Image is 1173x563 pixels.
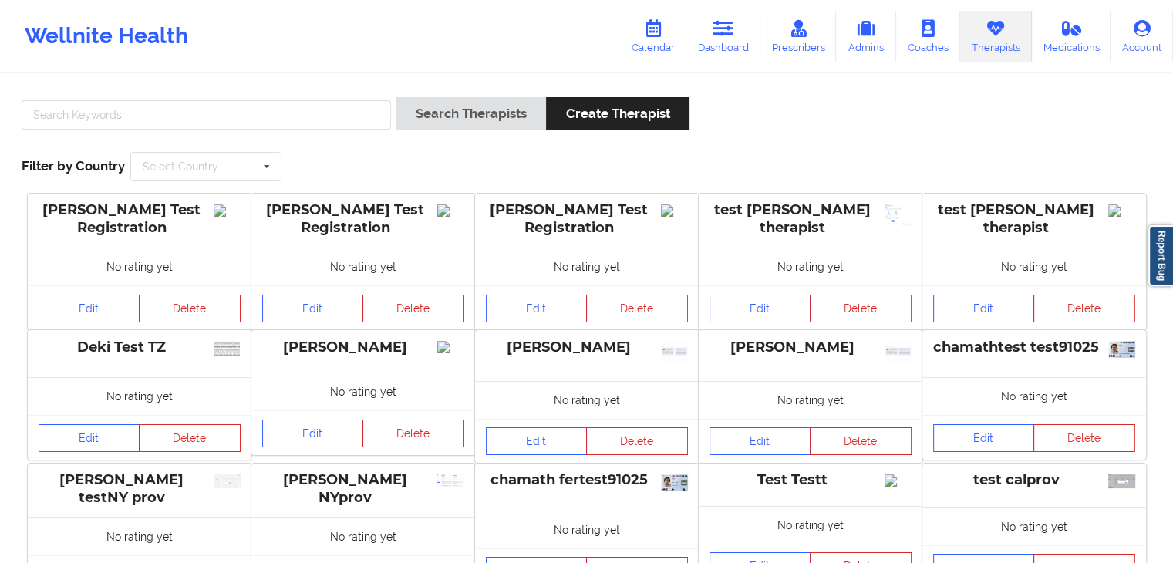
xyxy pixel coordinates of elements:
[396,97,546,130] button: Search Therapists
[262,201,464,237] div: [PERSON_NAME] Test Registration
[1111,11,1173,62] a: Account
[139,295,241,322] button: Delete
[486,295,588,322] a: Edit
[960,11,1032,62] a: Therapists
[486,471,688,489] div: chamath fertest91025
[710,427,811,455] a: Edit
[262,295,364,322] a: Edit
[1108,341,1135,358] img: e8ad23b2-1b28-4728-a100-93694f26d162_uk-id-card-for-over-18s-2025.png
[437,204,464,217] img: Image%2Fplaceholer-image.png
[661,474,688,491] img: d9358f8a-bc06-445f-8268-d2f9f4327403_uk-id-card-for-over-18s-2025.png
[836,11,896,62] a: Admins
[586,295,688,322] button: Delete
[214,341,241,358] img: 6f5676ba-824e-4499-a3b8-608fa7d0dfe4_image.png
[28,248,251,285] div: No rating yet
[143,161,218,172] div: Select Country
[699,506,922,544] div: No rating yet
[39,201,241,237] div: [PERSON_NAME] Test Registration
[475,381,699,419] div: No rating yet
[262,420,364,447] a: Edit
[699,381,922,419] div: No rating yet
[22,100,391,130] input: Search Keywords
[810,427,912,455] button: Delete
[661,341,688,361] img: 81b7ea35-b2a6-4573-a824-ac5499773fcd_idcard_placeholder_copy_10.png
[1033,424,1135,452] button: Delete
[620,11,686,62] a: Calendar
[710,339,912,356] div: [PERSON_NAME]
[39,339,241,356] div: Deki Test TZ
[933,471,1135,489] div: test calprov
[28,517,251,555] div: No rating yet
[661,204,688,217] img: Image%2Fplaceholer-image.png
[699,248,922,285] div: No rating yet
[586,427,688,455] button: Delete
[475,511,699,548] div: No rating yet
[28,377,251,415] div: No rating yet
[486,201,688,237] div: [PERSON_NAME] Test Registration
[362,420,464,447] button: Delete
[710,295,811,322] a: Edit
[214,204,241,217] img: Image%2Fplaceholer-image.png
[251,373,475,410] div: No rating yet
[933,424,1035,452] a: Edit
[262,339,464,356] div: [PERSON_NAME]
[39,471,241,507] div: [PERSON_NAME] testNY prov
[1108,204,1135,217] img: Image%2Fplaceholer-image.png
[251,517,475,555] div: No rating yet
[1033,295,1135,322] button: Delete
[437,341,464,353] img: Image%2Fplaceholer-image.png
[933,201,1135,237] div: test [PERSON_NAME] therapist
[437,474,464,487] img: 4551ef21-f6eb-4fc8-ba4a-d4c31f9a2c9e_image_(11).png
[214,474,241,488] img: 214764b5-c7fe-4ebc-ac69-e516a4c25416_image_(1).png
[1032,11,1111,62] a: Medications
[710,471,912,489] div: Test Testt
[885,341,912,361] img: 3ff83e34-c3ec-4a7f-9647-be416485ede4_idcard_placeholder_copy_10.png
[710,201,912,237] div: test [PERSON_NAME] therapist
[760,11,837,62] a: Prescribers
[933,339,1135,356] div: chamathtest test91025
[1148,225,1173,286] a: Report Bug
[362,295,464,322] button: Delete
[885,474,912,487] img: Image%2Fplaceholer-image.png
[922,248,1146,285] div: No rating yet
[885,204,912,226] img: 564b8a7f-efd8-48f2-9adc-717abd411814_image_(5).png
[39,424,140,452] a: Edit
[546,97,689,130] button: Create Therapist
[933,295,1035,322] a: Edit
[922,507,1146,545] div: No rating yet
[486,339,688,356] div: [PERSON_NAME]
[22,158,125,174] span: Filter by Country
[262,471,464,507] div: [PERSON_NAME] NYprov
[1108,474,1135,488] img: a67d8bfe-a8ab-46fb-aef0-11f98c4e78a9_image.png
[251,248,475,285] div: No rating yet
[922,377,1146,415] div: No rating yet
[139,424,241,452] button: Delete
[686,11,760,62] a: Dashboard
[486,427,588,455] a: Edit
[896,11,960,62] a: Coaches
[39,295,140,322] a: Edit
[475,248,699,285] div: No rating yet
[810,295,912,322] button: Delete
